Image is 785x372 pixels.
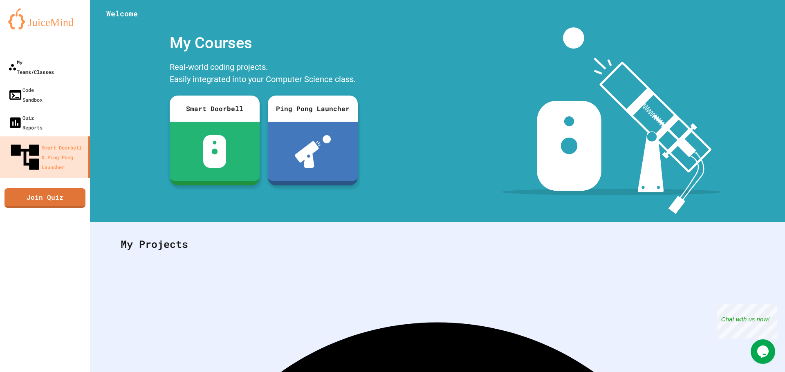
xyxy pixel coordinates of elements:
[170,96,260,122] div: Smart Doorbell
[8,113,43,132] div: Quiz Reports
[8,140,85,174] div: Smart Doorbell & Ping Pong Launcher
[8,85,43,105] div: Code Sandbox
[166,27,362,59] div: My Courses
[4,188,85,208] a: Join Quiz
[8,8,82,29] img: logo-orange.svg
[8,57,54,77] div: My Teams/Classes
[166,59,362,89] div: Real-world coding projects. Easily integrated into your Computer Science class.
[295,135,331,168] img: ppl-with-ball.png
[112,228,763,260] div: My Projects
[203,135,227,168] img: sdb-white.svg
[717,304,777,339] iframe: chat widget
[502,27,721,214] img: banner-image-my-projects.png
[268,96,358,122] div: Ping Pong Launcher
[751,339,777,364] iframe: chat widget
